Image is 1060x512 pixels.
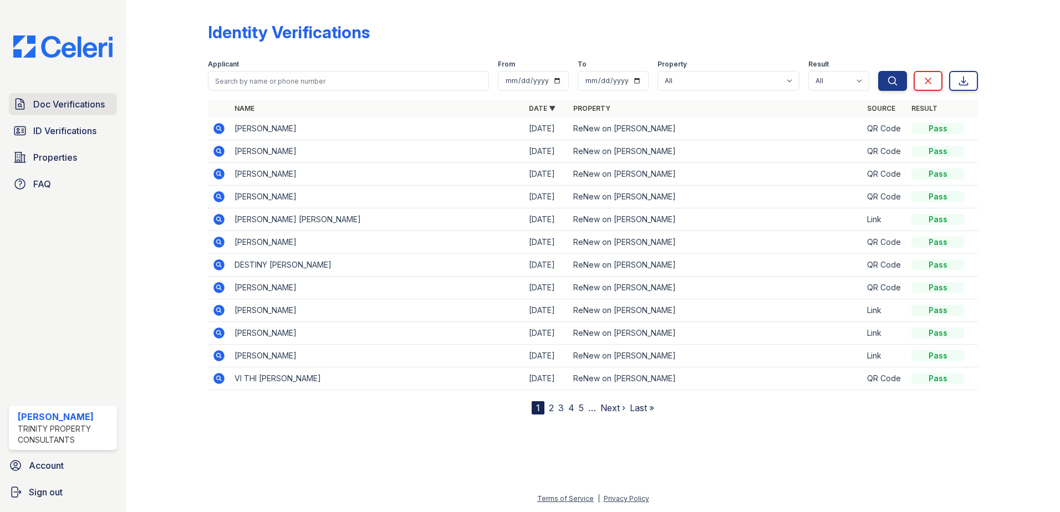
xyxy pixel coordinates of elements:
[524,299,569,322] td: [DATE]
[573,104,610,112] a: Property
[600,402,625,413] a: Next ›
[569,254,863,277] td: ReNew on [PERSON_NAME]
[549,402,554,413] a: 2
[867,104,895,112] a: Source
[863,208,907,231] td: Link
[558,402,564,413] a: 3
[863,367,907,390] td: QR Code
[9,173,117,195] a: FAQ
[537,494,594,503] a: Terms of Service
[568,402,574,413] a: 4
[208,60,239,69] label: Applicant
[9,146,117,168] a: Properties
[911,237,965,248] div: Pass
[588,401,596,414] span: …
[911,327,965,339] div: Pass
[579,402,584,413] a: 5
[863,231,907,254] td: QR Code
[33,124,96,137] span: ID Verifications
[569,140,863,163] td: ReNew on [PERSON_NAME]
[524,117,569,140] td: [DATE]
[911,168,965,180] div: Pass
[524,254,569,277] td: [DATE]
[863,322,907,345] td: Link
[569,163,863,186] td: ReNew on [PERSON_NAME]
[863,117,907,140] td: QR Code
[911,214,965,225] div: Pass
[911,350,965,361] div: Pass
[230,367,524,390] td: VI THI [PERSON_NAME]
[532,401,544,414] div: 1
[524,277,569,299] td: [DATE]
[911,146,965,157] div: Pass
[18,423,113,446] div: Trinity Property Consultants
[9,93,117,115] a: Doc Verifications
[524,208,569,231] td: [DATE]
[630,402,654,413] a: Last »
[33,98,105,111] span: Doc Verifications
[524,186,569,208] td: [DATE]
[569,231,863,254] td: ReNew on [PERSON_NAME]
[863,163,907,186] td: QR Code
[808,60,829,69] label: Result
[4,35,121,58] img: CE_Logo_Blue-a8612792a0a2168367f1c8372b55b34899dd931a85d93a1a3d3e32e68fde9ad4.png
[230,140,524,163] td: [PERSON_NAME]
[911,104,937,112] a: Result
[863,345,907,367] td: Link
[524,140,569,163] td: [DATE]
[911,191,965,202] div: Pass
[9,120,117,142] a: ID Verifications
[498,60,515,69] label: From
[569,117,863,140] td: ReNew on [PERSON_NAME]
[208,71,489,91] input: Search by name or phone number
[911,373,965,384] div: Pass
[911,123,965,134] div: Pass
[18,410,113,423] div: [PERSON_NAME]
[863,254,907,277] td: QR Code
[911,282,965,293] div: Pass
[578,60,587,69] label: To
[230,322,524,345] td: [PERSON_NAME]
[604,494,649,503] a: Privacy Policy
[230,254,524,277] td: DESTINY [PERSON_NAME]
[911,305,965,316] div: Pass
[524,367,569,390] td: [DATE]
[230,277,524,299] td: [PERSON_NAME]
[863,299,907,322] td: Link
[569,367,863,390] td: ReNew on [PERSON_NAME]
[235,104,254,112] a: Name
[569,208,863,231] td: ReNew on [PERSON_NAME]
[230,299,524,322] td: [PERSON_NAME]
[524,322,569,345] td: [DATE]
[569,299,863,322] td: ReNew on [PERSON_NAME]
[569,322,863,345] td: ReNew on [PERSON_NAME]
[524,345,569,367] td: [DATE]
[230,208,524,231] td: [PERSON_NAME] [PERSON_NAME]
[569,186,863,208] td: ReNew on [PERSON_NAME]
[569,277,863,299] td: ReNew on [PERSON_NAME]
[230,163,524,186] td: [PERSON_NAME]
[230,345,524,367] td: [PERSON_NAME]
[863,186,907,208] td: QR Code
[29,485,63,499] span: Sign out
[29,459,64,472] span: Account
[658,60,687,69] label: Property
[208,22,370,42] div: Identity Verifications
[33,177,51,191] span: FAQ
[33,151,77,164] span: Properties
[863,140,907,163] td: QR Code
[569,345,863,367] td: ReNew on [PERSON_NAME]
[4,481,121,503] a: Sign out
[911,259,965,270] div: Pass
[529,104,556,112] a: Date ▼
[230,117,524,140] td: [PERSON_NAME]
[4,454,121,477] a: Account
[863,277,907,299] td: QR Code
[524,163,569,186] td: [DATE]
[598,494,600,503] div: |
[230,186,524,208] td: [PERSON_NAME]
[524,231,569,254] td: [DATE]
[230,231,524,254] td: [PERSON_NAME]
